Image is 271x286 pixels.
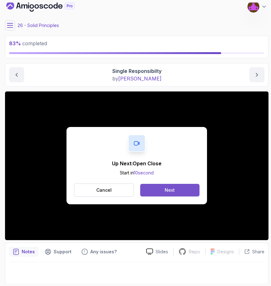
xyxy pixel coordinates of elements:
p: Share [252,249,264,255]
p: Up Next: Open Close [112,160,162,167]
iframe: 3 - Single Responsibilty [5,91,268,240]
button: previous content [9,67,24,82]
span: 83 % [9,40,21,47]
button: next content [249,67,264,82]
div: Next [165,187,175,193]
a: Dashboard [6,2,89,12]
p: by [112,75,162,82]
span: completed [9,40,47,47]
img: user profile image [247,1,259,13]
p: Slides [156,249,168,255]
button: Support button [41,247,75,257]
p: Designs [217,249,234,255]
button: Cancel [74,184,134,197]
span: 10 second [134,170,154,175]
p: Single Responsibilty [112,67,162,75]
p: Support [54,249,72,255]
p: Repo [189,249,200,255]
button: user profile image [247,0,267,13]
button: Feedback button [78,247,120,257]
button: Next [140,184,199,196]
button: notes button [9,247,39,257]
p: 26 - Solid Principles [18,22,59,29]
p: Any issues? [90,249,117,255]
button: Share [239,249,264,255]
p: Notes [22,249,35,255]
p: Start in [112,170,162,176]
p: Cancel [96,187,112,193]
span: [PERSON_NAME] [118,75,162,82]
a: Slides [141,248,173,255]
